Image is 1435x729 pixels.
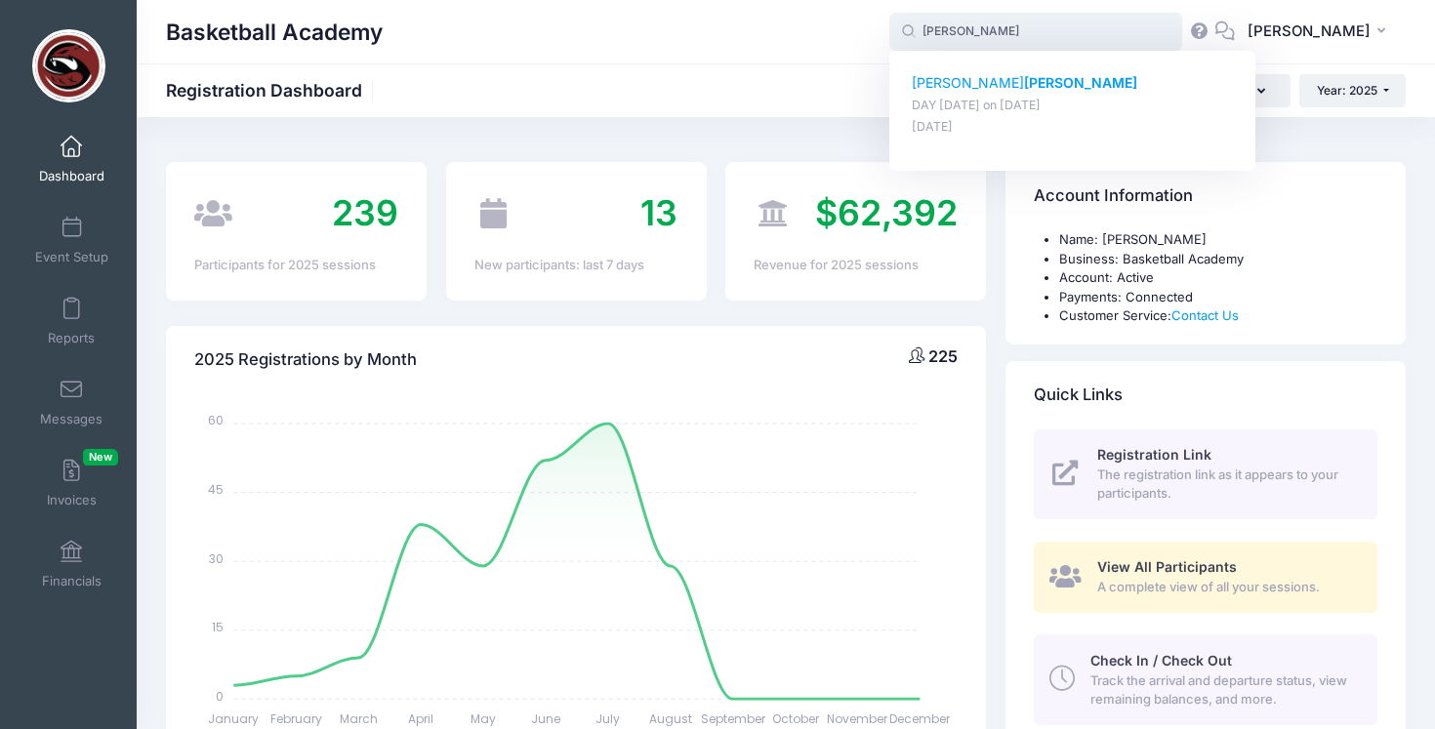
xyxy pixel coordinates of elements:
div: Revenue for 2025 sessions [754,256,958,275]
h1: Registration Dashboard [166,80,379,101]
span: Financials [42,573,102,589]
li: Business: Basketball Academy [1059,250,1377,269]
span: A complete view of all your sessions. [1097,578,1355,597]
p: [DATE] [912,118,1234,137]
span: Track the arrival and departure status, view remaining balances, and more. [1090,671,1355,709]
button: [PERSON_NAME] [1235,10,1406,55]
tspan: 0 [217,687,225,704]
span: Year: 2025 [1317,83,1377,98]
tspan: June [531,710,560,727]
tspan: 15 [213,619,225,635]
p: DAY [DATE] on [DATE] [912,97,1234,115]
tspan: December [890,710,952,727]
a: Registration Link The registration link as it appears to your participants. [1034,429,1377,519]
a: Financials [25,530,118,598]
tspan: November [828,710,889,727]
a: InvoicesNew [25,449,118,517]
span: [PERSON_NAME] [1248,20,1371,42]
a: Reports [25,287,118,355]
tspan: August [649,710,692,727]
span: 225 [928,346,958,366]
a: Contact Us [1171,307,1239,323]
tspan: March [340,710,378,727]
div: Participants for 2025 sessions [194,256,398,275]
a: Dashboard [25,125,118,193]
tspan: January [209,710,260,727]
tspan: 30 [210,549,225,566]
a: Event Setup [25,206,118,274]
strong: [PERSON_NAME] [1024,74,1137,91]
span: Dashboard [39,168,104,184]
tspan: October [772,710,820,727]
a: View All Participants A complete view of all your sessions. [1034,542,1377,613]
tspan: May [471,710,496,727]
h4: Account Information [1034,169,1193,224]
tspan: 45 [209,481,225,498]
span: Reports [48,330,95,346]
span: The registration link as it appears to your participants. [1097,466,1355,504]
span: New [83,449,118,466]
li: Customer Service: [1059,306,1377,326]
input: Search by First Name, Last Name, or Email... [889,13,1182,52]
h4: 2025 Registrations by Month [194,332,417,387]
tspan: February [270,710,322,727]
li: Payments: Connected [1059,288,1377,307]
span: 239 [332,191,398,234]
h4: Quick Links [1034,367,1123,423]
a: Messages [25,368,118,436]
li: Account: Active [1059,268,1377,288]
tspan: April [408,710,433,727]
span: View All Participants [1097,558,1237,575]
span: Registration Link [1097,446,1211,463]
span: Messages [40,411,102,427]
a: Check In / Check Out Track the arrival and departure status, view remaining balances, and more. [1034,634,1377,724]
span: 13 [640,191,677,234]
img: Basketball Academy [32,29,105,102]
tspan: September [701,710,766,727]
h1: Basketball Academy [166,10,383,55]
span: Check In / Check Out [1090,652,1232,668]
li: Name: [PERSON_NAME] [1059,230,1377,250]
span: Invoices [47,492,97,508]
p: [PERSON_NAME] [912,73,1234,94]
div: New participants: last 7 days [474,256,678,275]
tspan: 60 [209,412,225,428]
span: $62,392 [815,191,958,234]
tspan: July [596,710,621,727]
span: Event Setup [35,249,108,265]
button: Year: 2025 [1299,74,1406,107]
